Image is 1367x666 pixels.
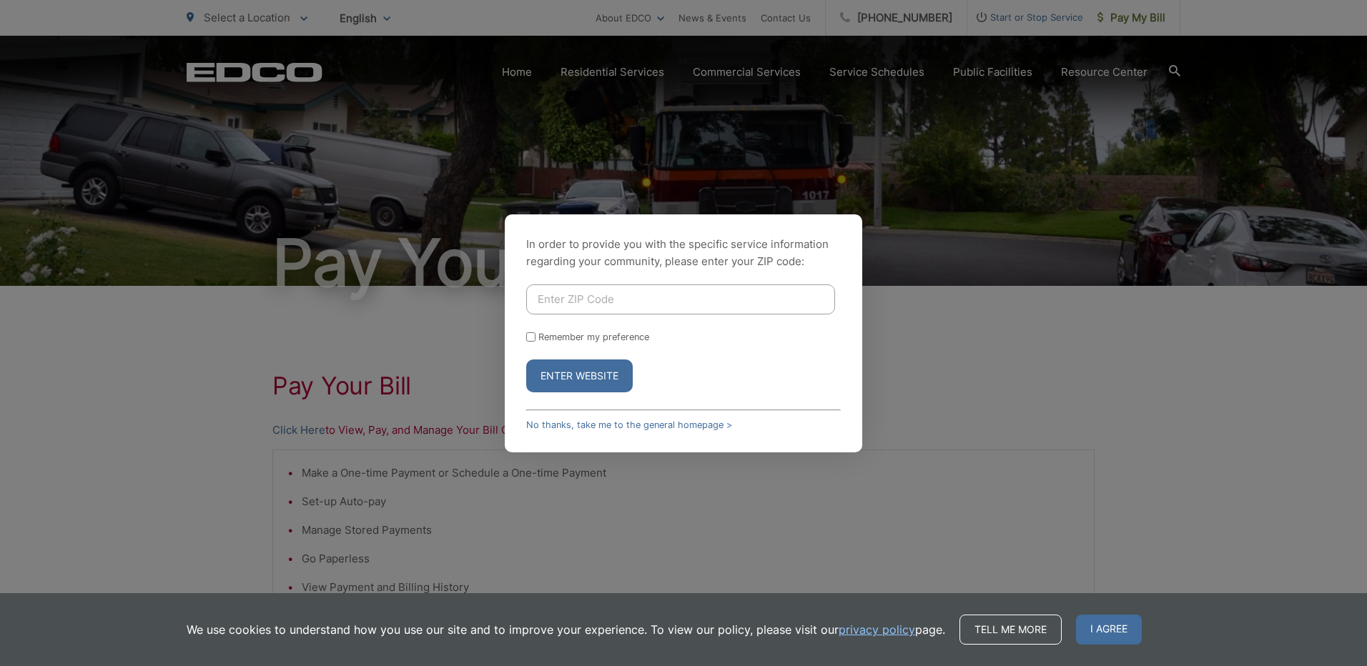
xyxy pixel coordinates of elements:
[959,615,1062,645] a: Tell me more
[526,419,732,430] a: No thanks, take me to the general homepage >
[538,332,649,342] label: Remember my preference
[526,284,835,314] input: Enter ZIP Code
[839,621,915,638] a: privacy policy
[187,621,945,638] p: We use cookies to understand how you use our site and to improve your experience. To view our pol...
[526,236,841,270] p: In order to provide you with the specific service information regarding your community, please en...
[1076,615,1142,645] span: I agree
[526,359,633,392] button: Enter Website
